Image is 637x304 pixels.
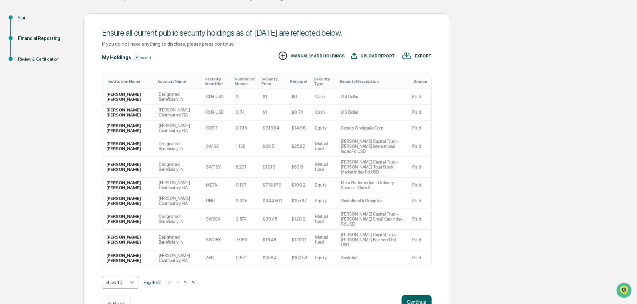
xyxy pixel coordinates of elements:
img: 1746055101610-c473b297-6a78-478c-a979-82029cc54cd1 [7,51,19,63]
div: 🖐️ [7,85,12,90]
a: 🖐️Preclearance [4,81,46,93]
div: MANUALLY ADD HOLDINGS [291,54,345,58]
td: [PERSON_NAME] Contributory IRA [155,105,202,120]
div: If you do not have anything to disclose, please press continue. [102,41,432,47]
td: Designated Beneficiary IN [155,89,202,105]
div: Toggle SortBy [108,79,152,84]
div: Ensure all current public security holdings as of [DATE] are reflected below. [102,28,432,38]
td: $0 [287,89,311,105]
td: [PERSON_NAME] Capital Trust - [PERSON_NAME] Total Stock Market Index Fd USD [337,157,408,178]
img: EXPORT [402,51,412,61]
button: |< [166,279,173,285]
td: [PERSON_NAME] [PERSON_NAME] [102,157,155,178]
td: Equity [311,193,337,209]
td: 0.015 [232,120,259,136]
div: Toggle SortBy [234,77,256,86]
td: 0 [232,89,259,105]
div: Toggle SortBy [205,77,229,86]
div: Toggle SortBy [157,79,199,84]
div: Toggle SortBy [414,79,429,84]
td: 0.325 [232,193,259,209]
td: [PERSON_NAME] [PERSON_NAME] [102,193,155,209]
div: My Holdings [102,55,131,60]
img: MANUALLY ADD HOLDINGS [278,51,288,61]
td: 0.671 [232,250,259,266]
td: Designated Beneficiary IN [155,157,202,178]
td: [PERSON_NAME] Contributory IRA [155,250,202,266]
a: Powered byPylon [47,113,81,118]
td: Apple Inc [337,250,408,266]
td: $100.2 [287,178,311,193]
div: Toggle SortBy [340,79,406,84]
td: Cash [311,105,337,120]
span: Preclearance [13,84,43,91]
td: Mutual fund [311,230,337,250]
a: 🔎Data Lookup [4,94,45,106]
td: $16.19 [259,157,287,178]
td: [PERSON_NAME] Contributory IRA [155,178,202,193]
td: $344.501 [259,193,287,209]
button: < [174,279,181,285]
td: U S Dollar [337,89,408,105]
td: [PERSON_NAME] [PERSON_NAME] [102,105,155,120]
td: Plaid [408,136,431,157]
td: Plaid [408,89,431,105]
div: UPLOAD REPORT [361,54,395,58]
td: [PERSON_NAME] [PERSON_NAME] [102,230,155,250]
td: [PERSON_NAME] [PERSON_NAME] [102,250,155,266]
div: 🔎 [7,97,12,103]
td: 7.063 [232,230,259,250]
td: Cash [311,89,337,105]
td: UNH [202,193,232,209]
td: Equity [311,120,337,136]
td: CUR:USD [202,105,232,120]
td: $913.64 [259,120,287,136]
td: Plaid [408,193,431,209]
td: $39.45 [259,209,287,230]
iframe: Open customer support [616,282,634,300]
td: $25.82 [287,136,311,157]
div: Start new chat [23,51,109,58]
td: SWTSX [202,157,232,178]
td: [PERSON_NAME] [PERSON_NAME] [102,89,155,105]
button: >| [190,279,197,285]
button: Start new chat [113,53,121,61]
div: Review & Certification [18,56,73,63]
div: We're available if you need us! [23,58,84,63]
td: Costco Wholesale Corp [337,120,408,136]
td: $120.11 [287,230,311,250]
td: [PERSON_NAME] Capital Trust - [PERSON_NAME] Balanced Fd USD [337,230,408,250]
td: [PERSON_NAME] Contributory IRA [155,193,202,209]
td: 0.137 [232,178,259,193]
td: Designated Beneficiary IN [155,230,202,250]
td: COST [202,120,232,136]
td: Mutual fund [311,136,337,157]
td: $28.51 [259,136,287,157]
td: Plaid [408,157,431,178]
td: Meta Platforms Inc - Ordinary Shares - Class A [337,178,408,193]
td: $256.4 [259,250,287,266]
td: Mutual fund [311,157,337,178]
td: [PERSON_NAME] [PERSON_NAME] [102,209,155,230]
td: Plaid [408,230,431,250]
div: Toggle SortBy [261,77,285,86]
td: Plaid [408,105,431,120]
td: [PERSON_NAME] Contributory IRA [155,120,202,136]
td: $14.96 [287,120,311,136]
td: $50.9 [287,157,311,178]
td: CUR:USD [202,89,232,105]
span: Page 1 of 2 [143,280,161,285]
td: $18.48 [259,230,287,250]
td: Plaid [408,120,431,136]
td: [PERSON_NAME] Capital Trust - [PERSON_NAME] Small Cap Index Fd USD [337,209,408,230]
td: Designated Beneficiary IN [155,209,202,230]
td: $1 [259,105,287,120]
td: 1.138 [232,136,259,157]
td: $150.59 [287,250,311,266]
img: UPLOAD REPORT [351,51,357,61]
td: $120.6 [287,209,311,230]
div: (Present) [134,55,151,60]
td: 3.574 [232,209,259,230]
